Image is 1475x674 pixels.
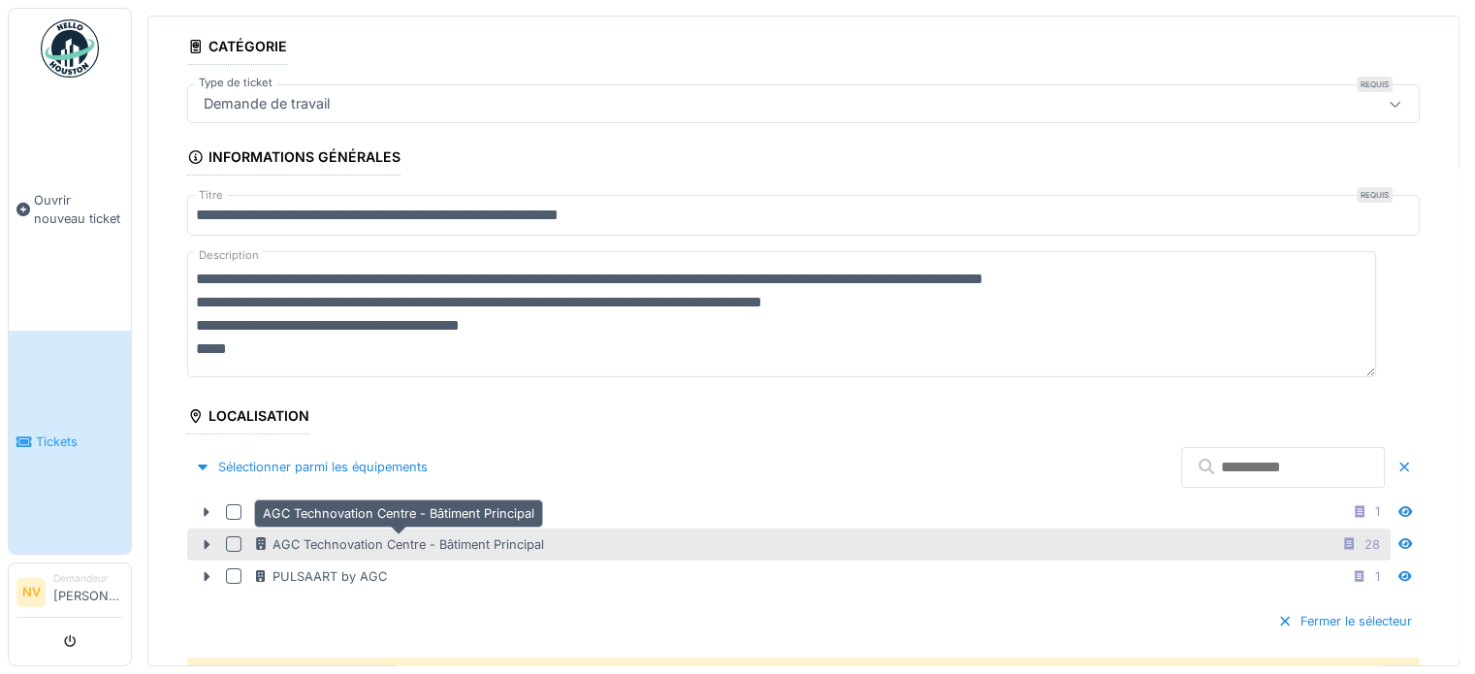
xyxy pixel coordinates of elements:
div: PULSAART by AGC [253,567,387,586]
div: AGC Technovation Centre - Bâtiment Principal [254,499,543,528]
div: AGC Lodelinsart [253,502,369,521]
img: Badge_color-CXgf-gQk.svg [41,19,99,78]
div: Informations générales [187,143,401,176]
div: AGC Technovation Centre - Bâtiment Principal [253,535,544,554]
span: Ouvrir nouveau ticket [34,191,123,228]
li: NV [16,578,46,607]
label: Type de ticket [195,75,276,91]
div: Requis [1357,77,1393,92]
div: Demande de travail [196,93,337,114]
li: [PERSON_NAME] [53,571,123,613]
span: Tickets [36,433,123,451]
label: Titre [195,187,227,204]
div: 28 [1364,535,1380,554]
div: Localisation [187,401,309,434]
div: 1 [1375,567,1380,586]
label: Description [195,243,263,268]
div: Demandeur [53,571,123,586]
div: Requis [1357,187,1393,203]
div: Fermer le sélecteur [1269,608,1420,634]
a: NV Demandeur[PERSON_NAME] [16,571,123,618]
div: Sélectionner parmi les équipements [187,454,435,480]
a: Ouvrir nouveau ticket [9,88,131,331]
div: 1 [1375,502,1380,521]
div: Catégorie [187,32,287,65]
a: Tickets [9,331,131,555]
